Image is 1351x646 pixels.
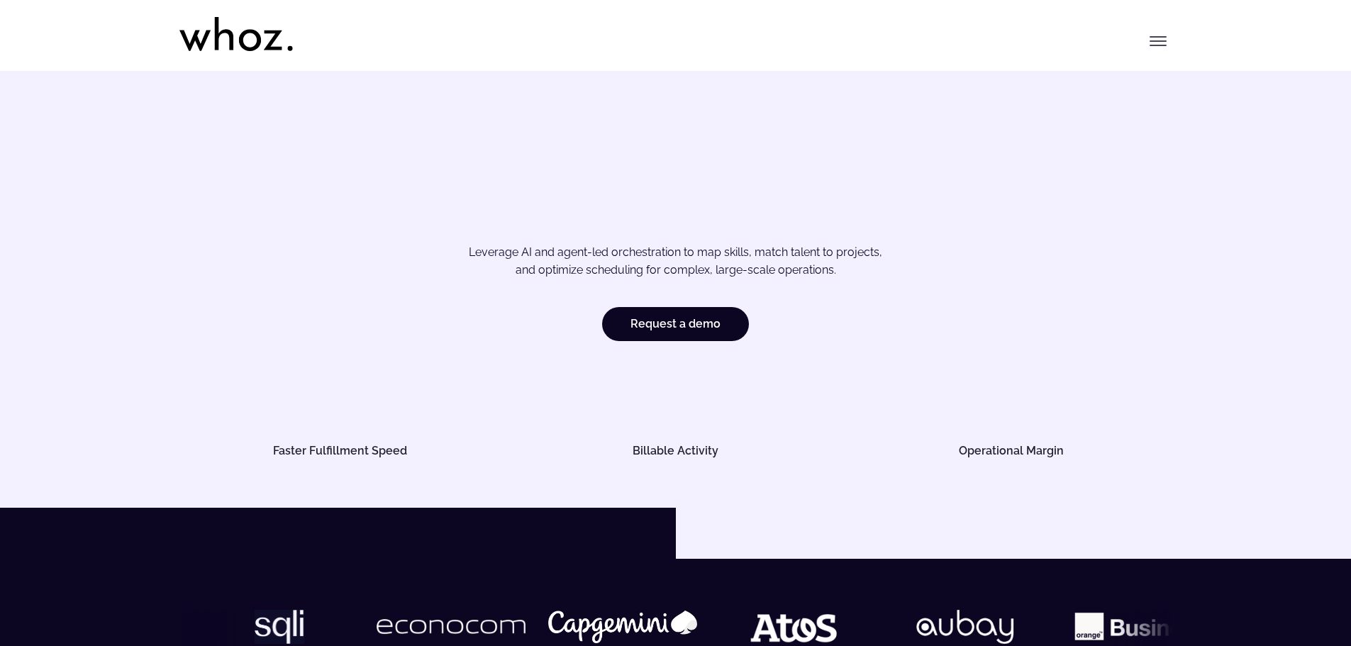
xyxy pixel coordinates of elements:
[602,307,749,341] a: Request a demo
[229,243,1123,279] p: Leverage AI and agent-led orchestration to map skills, match talent to projects, and optimize sch...
[867,445,1156,457] h5: Operational Margin
[531,445,821,457] h5: Billable Activity
[195,445,484,457] h5: Faster Fulfillment Speed
[1144,27,1172,55] button: Toggle menu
